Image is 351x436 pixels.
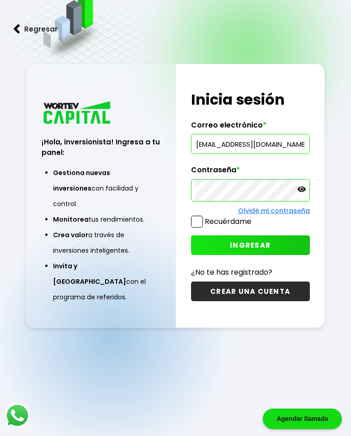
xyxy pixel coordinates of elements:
[42,100,114,127] img: logo_wortev_capital
[53,227,149,258] li: a través de inversiones inteligentes.
[53,165,149,212] li: con facilidad y control.
[191,266,310,301] a: ¿No te has registrado?CREAR UNA CUENTA
[191,89,310,111] h1: Inicia sesión
[53,215,89,224] span: Monitorea
[230,240,271,250] span: INGRESAR
[191,282,310,301] button: CREAR UNA CUENTA
[53,230,88,239] span: Crea valor
[53,168,110,193] span: Gestiona nuevas inversiones
[14,24,20,34] img: flecha izquierda
[191,266,310,278] p: ¿No te has registrado?
[53,261,126,286] span: Invita y [GEOGRAPHIC_DATA]
[238,206,310,215] a: Olvidé mi contraseña
[5,403,30,428] img: logos_whatsapp-icon.242b2217.svg
[191,121,310,134] label: Correo electrónico
[53,212,149,227] li: tus rendimientos.
[191,235,310,255] button: INGRESAR
[42,137,160,158] h3: ¡Hola, inversionista! Ingresa a tu panel:
[191,165,310,179] label: Contraseña
[195,134,306,154] input: hola@wortev.capital
[263,409,342,429] div: Agendar llamada
[205,216,251,227] label: Recuérdame
[53,258,149,305] li: con el programa de referidos.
